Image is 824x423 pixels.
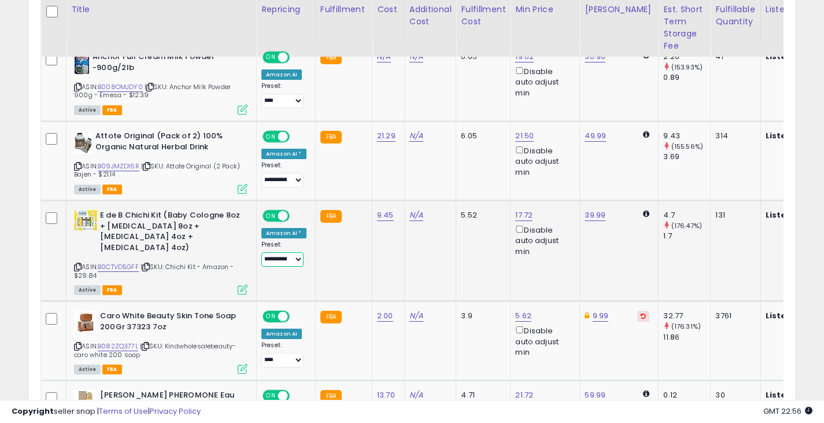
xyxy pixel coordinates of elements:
div: Preset: [261,82,306,108]
div: 5.52 [461,210,501,220]
div: Fulfillable Quantity [715,3,755,28]
small: FBA [320,52,342,64]
div: 11.86 [663,332,710,343]
span: | SKU: Kindwholesalebeauty-caro white 200 soap [74,341,237,359]
a: Privacy Policy [150,406,201,417]
img: 41zHSiuqJxL._SL40_.jpg [74,131,93,154]
span: FBA [102,365,122,374]
div: Preset: [261,341,306,367]
a: 39.99 [585,209,605,221]
span: OFF [288,211,306,221]
a: B09JMZD16R [98,161,139,171]
div: Additional Cost [409,3,452,28]
div: ASIN: [74,131,247,193]
a: 9.99 [593,310,609,322]
div: Fulfillment Cost [461,3,505,28]
span: ON [264,132,278,142]
div: ASIN: [74,210,247,293]
span: 2025-09-16 22:56 GMT [763,406,812,417]
div: 3.9 [461,311,501,321]
a: 9.45 [377,209,394,221]
span: FBA [102,185,122,194]
div: Title [71,3,252,16]
span: ON [264,312,278,322]
span: ON [264,211,278,221]
a: 21.50 [515,130,534,142]
div: 3.69 [663,152,710,162]
small: (176.47%) [671,221,702,230]
div: Preset: [261,241,306,267]
small: (176.31%) [671,322,701,331]
div: 131 [715,210,751,220]
span: OFF [288,132,306,142]
div: 3761 [715,311,751,321]
div: Amazon AI [261,329,302,339]
div: 314 [715,131,751,141]
span: OFF [288,53,306,62]
div: ASIN: [74,311,247,373]
b: Listed Price: [766,51,818,62]
b: Listed Price: [766,130,818,141]
a: 5.62 [515,310,531,322]
div: 1.7 [663,231,710,241]
div: Repricing [261,3,311,16]
a: B0CTVD5GFF [98,262,139,272]
strong: Copyright [12,406,54,417]
span: OFF [288,312,306,322]
div: Est. Short Term Storage Fee [663,3,705,52]
a: 49.99 [585,130,606,142]
div: Amazon AI [261,69,302,80]
span: All listings currently available for purchase on Amazon [74,285,101,295]
span: FBA [102,105,122,115]
div: 0.89 [663,72,710,83]
img: 41iifNkd4pL._SL40_.jpg [74,311,97,333]
a: N/A [409,310,423,322]
div: Preset: [261,161,306,187]
span: | SKU: Attote Original (2 Pack) Bajen - $21.14 [74,161,240,179]
div: Disable auto adjust min [515,223,571,257]
b: Anchor Full Cream Milk Powder -900g/2lb [93,52,233,76]
small: (155.56%) [671,142,703,151]
span: All listings currently available for purchase on Amazon [74,185,101,194]
div: 32.77 [663,311,710,321]
span: FBA [102,285,122,295]
a: 2.00 [377,310,393,322]
img: 51TiCpIVTgL._SL40_.jpg [74,52,90,75]
div: Cost [377,3,400,16]
div: Amazon AI * [261,228,306,238]
div: 6.05 [461,52,501,62]
span: | SKU: Anchor Milk Powder 900g - Emesa - $12.39 [74,82,231,100]
span: | SKU: Chichi Kit - Amazon - $29.84 [74,262,234,279]
a: N/A [409,209,423,221]
div: Amazon AI * [261,149,306,159]
div: Fulfillment [320,3,367,16]
div: 4.7 [663,210,710,220]
a: 21.29 [377,130,396,142]
a: B008OMJDY0 [98,82,143,92]
b: Attote Original (Pack of 2) 100% Organic Natural Herbal Drink [95,131,236,155]
div: Min Price [515,3,575,16]
div: ASIN: [74,52,247,113]
a: N/A [409,130,423,142]
div: 2.26 [663,52,710,62]
div: 6.05 [461,131,501,141]
div: seller snap | | [12,406,201,417]
small: FBA [320,311,342,323]
a: 17.72 [515,209,533,221]
a: B082ZQ377L [98,341,138,351]
div: Disable auto adjust min [515,65,571,98]
a: Terms of Use [99,406,148,417]
span: All listings currently available for purchase on Amazon [74,105,101,115]
div: 9.43 [663,131,710,141]
b: Listed Price: [766,310,818,321]
small: FBA [320,210,342,223]
img: 51qqXtTXSCL._SL40_.jpg [74,210,97,231]
small: (153.93%) [671,62,703,72]
small: FBA [320,131,342,144]
b: Caro White Beauty Skin Tone Soap 200Gr 37323 7oz [100,311,241,335]
span: ON [264,53,278,62]
div: Disable auto adjust min [515,144,571,178]
b: Listed Price: [766,209,818,220]
b: E de B Chichi Kit (Baby Cologne 8oz + [MEDICAL_DATA] 8oz + [MEDICAL_DATA] 4oz + [MEDICAL_DATA] 4oz) [100,210,241,256]
div: Disable auto adjust min [515,324,571,358]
